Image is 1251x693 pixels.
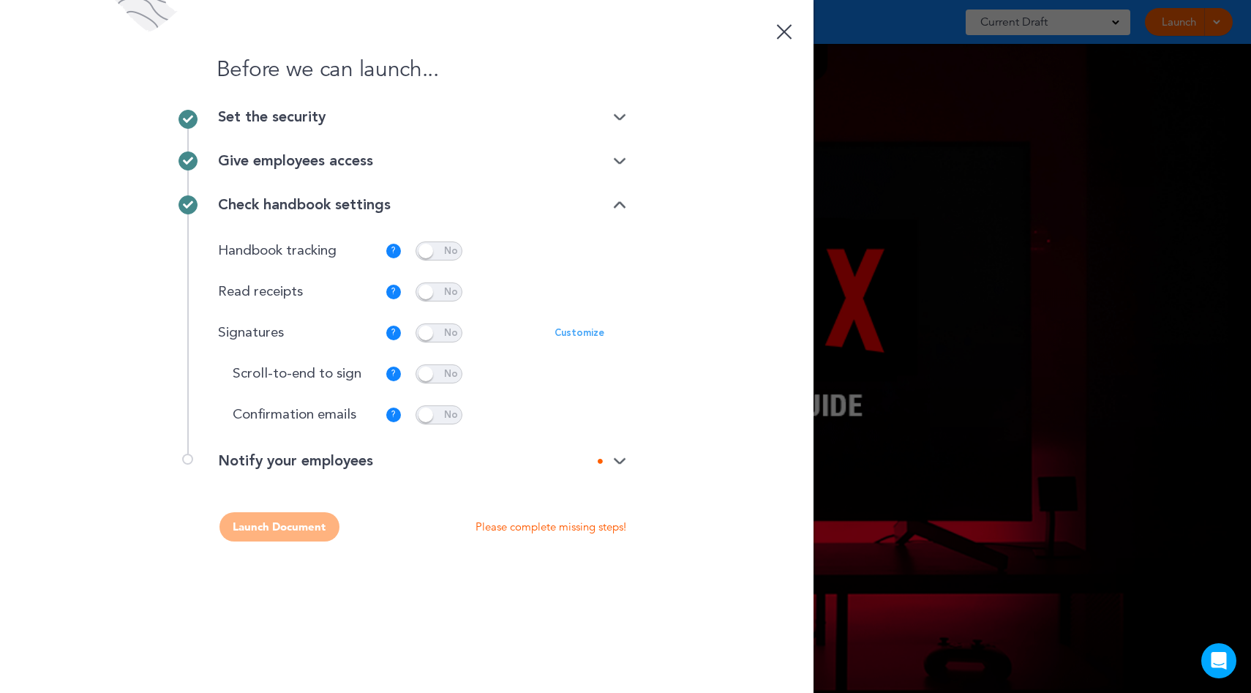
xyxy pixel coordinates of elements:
[613,457,626,466] img: arrow-down@2x.png
[613,113,626,122] img: arrow-down@2x.png
[187,59,626,80] h1: Before we can launch...
[218,198,626,212] div: Check handbook settings
[233,408,375,422] p: Confirmation emails
[218,454,626,468] div: Notify your employees
[218,110,626,124] div: Set the security
[218,244,375,258] p: Handbook tracking
[476,520,626,534] p: Please complete missing steps!
[233,367,375,381] p: Scroll-to-end to sign
[613,201,626,210] img: arrow-down@2x.png
[1201,643,1236,678] div: Open Intercom Messenger
[218,326,375,340] p: Signatures
[386,285,401,299] div: ?
[218,154,626,168] div: Give employees access
[555,329,604,338] p: Customize
[386,408,401,422] div: ?
[386,244,401,258] div: ?
[386,367,401,381] div: ?
[386,326,401,340] div: ?
[218,285,375,299] p: Read receipts
[613,157,626,166] img: arrow-down@2x.png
